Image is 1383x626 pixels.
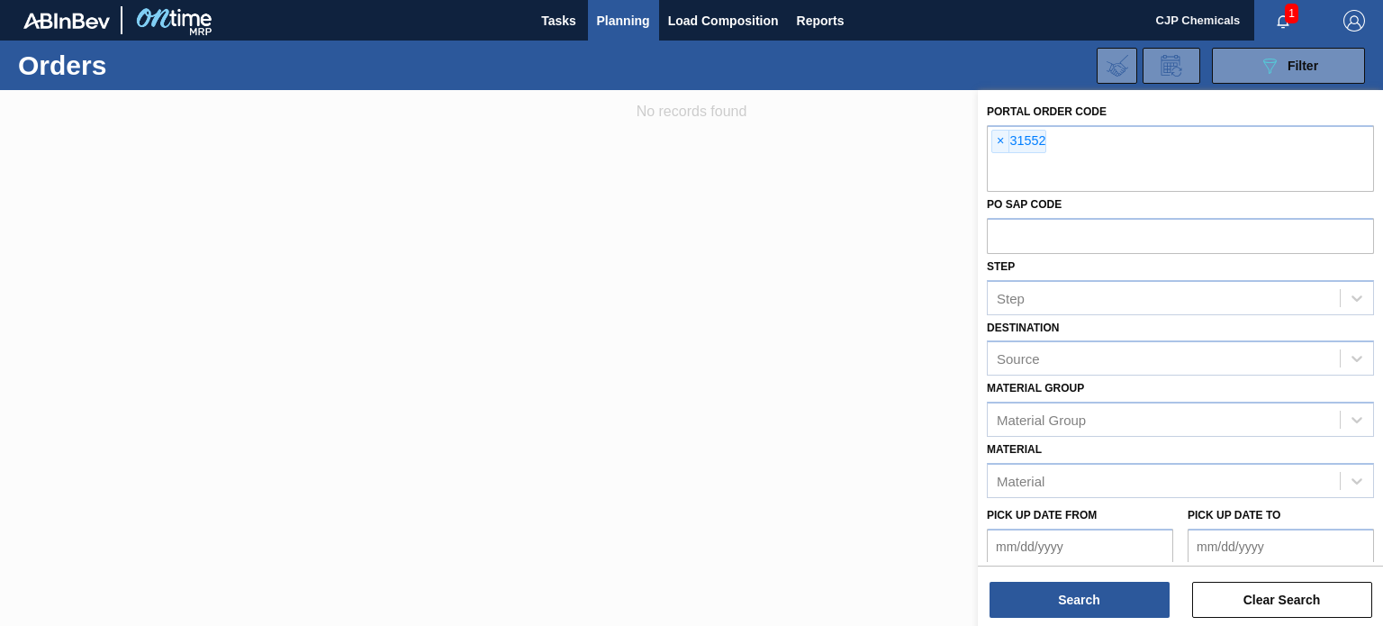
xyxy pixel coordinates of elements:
button: Notifications [1254,8,1312,33]
span: Filter [1288,59,1318,73]
label: Portal Order Code [987,105,1107,118]
input: mm/dd/yyyy [987,529,1173,565]
span: × [992,131,1009,152]
img: TNhmsLtSVTkK8tSr43FrP2fwEKptu5GPRR3wAAAABJRU5ErkJggg== [23,13,110,29]
div: Order Review Request [1143,48,1200,84]
span: Reports [797,10,845,32]
span: Load Composition [668,10,779,32]
div: 31552 [991,130,1046,153]
label: Pick up Date from [987,509,1097,522]
input: mm/dd/yyyy [1188,529,1374,565]
div: Import Order Negotiation [1097,48,1137,84]
span: Tasks [539,10,579,32]
label: Material Group [987,382,1084,395]
label: Destination [987,322,1059,334]
button: Filter [1212,48,1365,84]
label: Pick up Date to [1188,509,1280,522]
label: Step [987,260,1015,273]
img: Logout [1343,10,1365,32]
h1: Orders [18,55,276,76]
label: Material [987,443,1042,456]
label: PO SAP Code [987,198,1062,211]
div: Material Group [997,413,1086,428]
div: Material [997,473,1044,488]
span: Planning [597,10,650,32]
div: Step [997,290,1025,305]
div: Source [997,351,1040,367]
span: 1 [1285,4,1298,23]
